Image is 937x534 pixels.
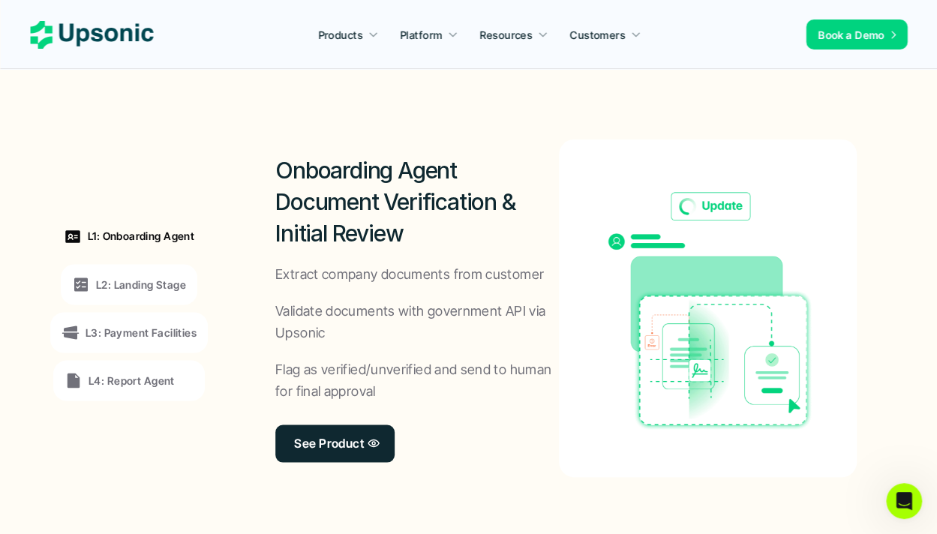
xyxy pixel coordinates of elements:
[275,358,559,402] p: Flag as verified/unverified and send to human for final approval
[400,27,442,43] p: Platform
[86,324,197,340] p: L3: Payment Facilities
[806,19,907,49] a: Book a Demo
[275,424,395,462] a: See Product
[275,264,544,286] p: Extract company documents from customer
[96,276,186,292] p: L2: Landing Stage
[309,21,387,48] a: Products
[89,372,175,388] p: L4: Report Agent
[886,483,922,519] iframe: Intercom live chat
[275,154,559,249] h2: Onboarding Agent Document Verification & Initial Review
[570,27,626,43] p: Customers
[294,432,364,454] p: See Product
[480,27,533,43] p: Resources
[88,228,194,244] p: L1: Onboarding Agent
[818,27,884,43] p: Book a Demo
[275,300,559,343] p: Validate documents with government API via Upsonic
[318,27,362,43] p: Products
